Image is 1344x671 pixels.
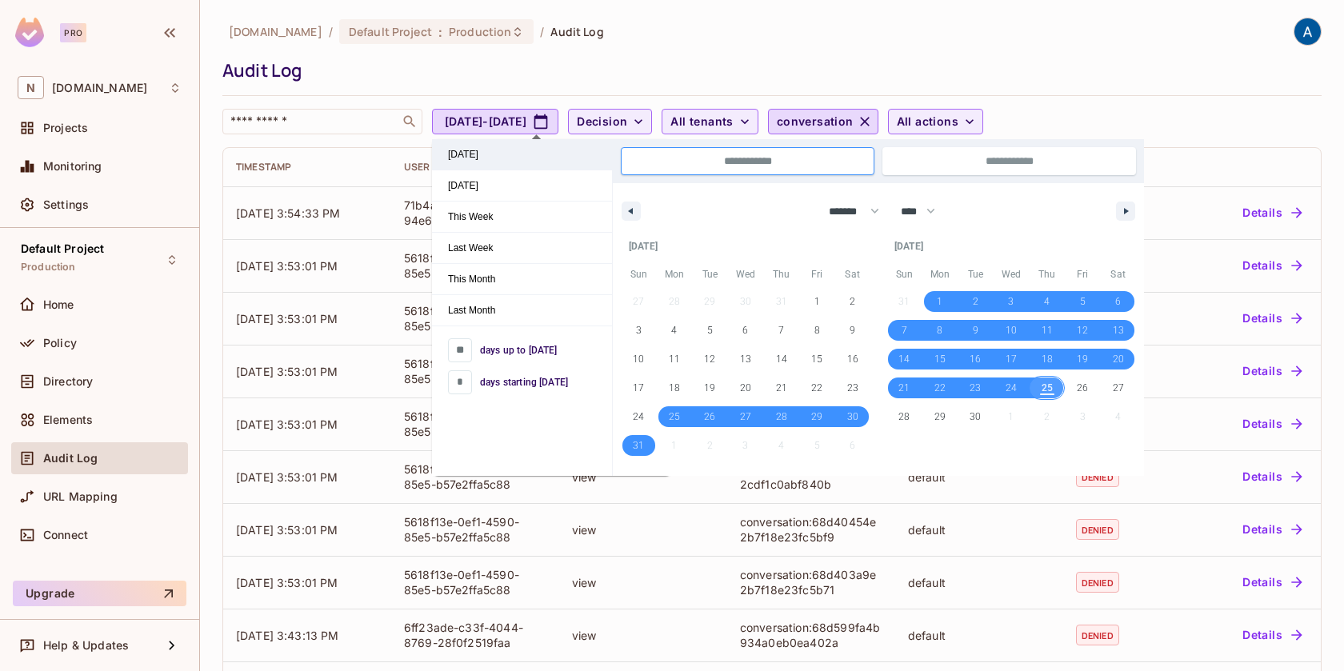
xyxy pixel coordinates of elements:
span: Thu [763,262,799,287]
button: 5 [1065,287,1101,316]
button: 12 [692,345,728,373]
button: 28 [763,402,799,431]
span: Connect [43,529,88,541]
button: 17 [621,373,657,402]
div: [DATE] [621,231,870,262]
span: Default Project [349,24,432,39]
span: 23 [847,373,858,402]
span: 26 [1077,373,1088,402]
button: 26 [1065,373,1101,402]
span: 1 [814,287,820,316]
div: default [908,628,1050,643]
button: 10 [994,316,1030,345]
span: [DATE] 3:53:01 PM [236,259,338,273]
button: 15 [799,345,835,373]
button: 18 [657,373,693,402]
span: Last Week [432,233,612,263]
span: 8 [937,316,942,345]
button: 5 [692,316,728,345]
button: 10 [621,345,657,373]
span: 8 [814,316,820,345]
span: Sun [621,262,657,287]
span: 21 [898,373,910,402]
button: 23 [958,373,994,402]
span: 25 [669,402,680,431]
button: Last Month [432,295,612,326]
li: / [540,24,544,39]
span: 28 [898,402,910,431]
span: 9 [973,316,978,345]
span: Workspace: nebula.io [52,82,147,94]
button: 24 [621,402,657,431]
div: 5618f13e-0ef1-4590-85e5-b57e2ffa5c88 [404,461,546,492]
button: Upgrade [13,581,186,606]
button: Details [1236,569,1308,595]
div: conversation:68d403a9e2b7f18e23fc5b71 [740,567,882,597]
span: 15 [811,345,822,373]
button: 31 [621,431,657,460]
span: N [18,76,44,99]
span: 29 [934,402,946,431]
span: URL Mapping [43,490,118,503]
span: This Week [432,202,612,232]
span: Sat [1100,262,1136,287]
button: 11 [657,345,693,373]
span: 13 [1113,316,1124,345]
button: Details [1236,464,1308,489]
button: 30 [958,402,994,431]
span: 3 [1008,287,1014,316]
span: 24 [1006,373,1017,402]
button: 7 [763,316,799,345]
span: [DATE] 3:53:01 PM [236,417,338,431]
button: 30 [834,402,870,431]
span: 4 [1044,287,1050,316]
li: / [329,24,333,39]
span: 3 [636,316,642,345]
span: [DATE] 3:53:01 PM [236,365,338,378]
button: 13 [1100,316,1136,345]
span: 2 [973,287,978,316]
button: [DATE] [432,170,612,202]
span: Elements [43,413,93,426]
button: 23 [834,373,870,402]
button: Last Week [432,233,612,264]
span: Thu [1029,262,1065,287]
span: 17 [1006,345,1017,373]
img: Andrew Vlahutin [1294,18,1321,45]
span: All actions [897,112,958,132]
span: 19 [704,373,715,402]
span: 9 [850,316,855,345]
span: 12 [704,345,715,373]
span: Fri [1065,262,1101,287]
button: 22 [922,373,958,402]
button: Decision [568,109,652,134]
span: 2 [850,287,855,316]
button: 27 [728,402,764,431]
span: Audit Log [550,24,603,39]
button: 2 [958,287,994,316]
div: view [572,628,714,643]
span: 26 [704,402,715,431]
button: Details [1236,253,1308,278]
span: 7 [902,316,907,345]
span: Sun [886,262,922,287]
span: 22 [934,373,946,402]
span: Home [43,298,74,311]
span: [DATE] 3:53:01 PM [236,523,338,537]
button: 22 [799,373,835,402]
span: 27 [740,402,751,431]
button: 4 [657,316,693,345]
span: 4 [671,316,677,345]
button: 26 [692,402,728,431]
span: [DATE] [432,170,612,201]
span: Wed [728,262,764,287]
span: 30 [847,402,858,431]
div: default [908,469,1050,485]
button: 9 [958,316,994,345]
span: [DATE] 3:53:01 PM [236,576,338,589]
button: 14 [886,345,922,373]
span: Settings [43,198,89,211]
span: Mon [657,262,693,287]
button: 28 [886,402,922,431]
span: denied [1076,572,1119,593]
